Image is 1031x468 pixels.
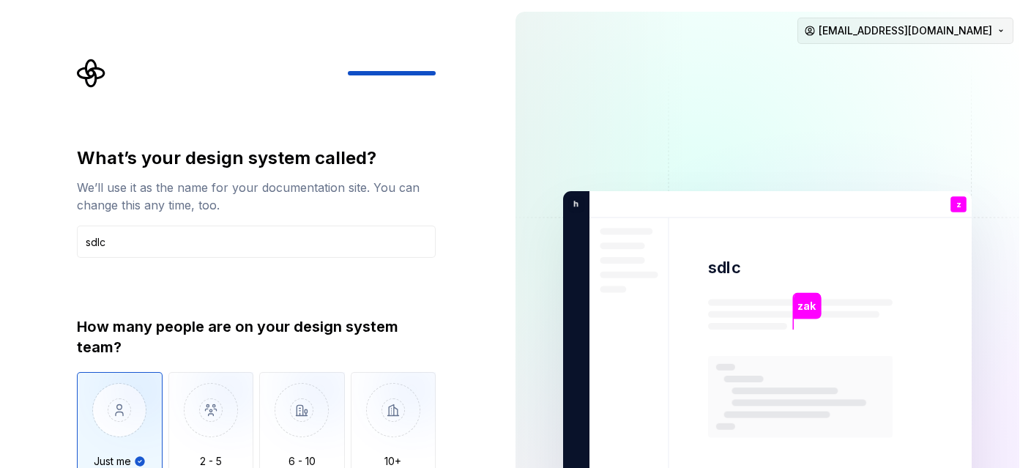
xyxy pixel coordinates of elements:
p: h [568,198,578,211]
span: [EMAIL_ADDRESS][DOMAIN_NAME] [819,23,992,38]
p: z [956,201,961,209]
div: We’ll use it as the name for your documentation site. You can change this any time, too. [77,179,436,214]
div: What’s your design system called? [77,146,436,170]
div: How many people are on your design system team? [77,316,436,357]
button: [EMAIL_ADDRESS][DOMAIN_NAME] [797,18,1013,44]
input: Design system name [77,226,436,258]
svg: Supernova Logo [77,59,106,88]
p: zak [797,298,816,314]
p: sdlc [708,257,740,278]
